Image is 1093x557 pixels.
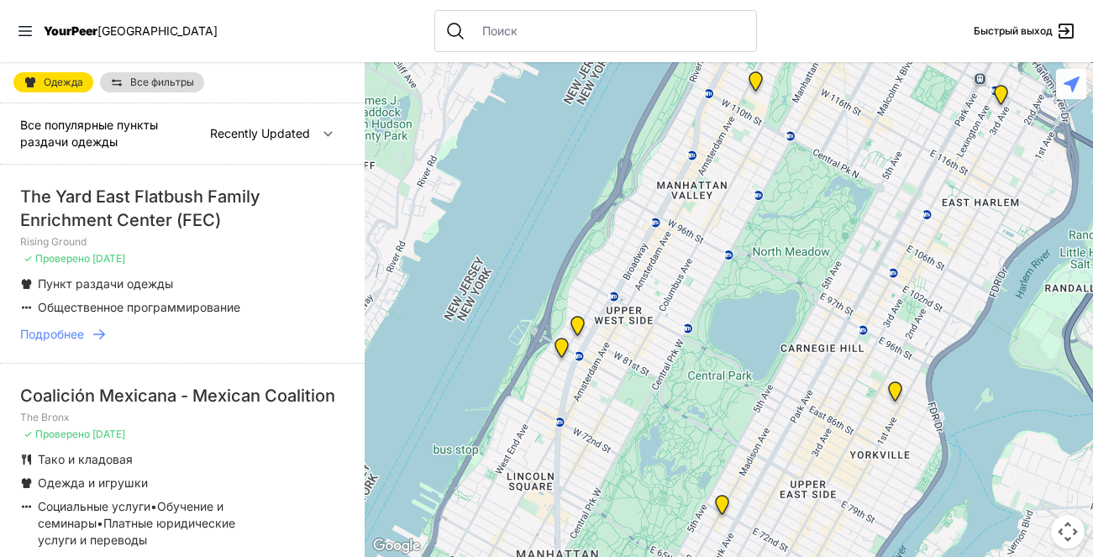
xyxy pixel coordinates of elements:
div: Manhattan [712,495,733,522]
div: Main Location [991,85,1012,112]
a: Одежда [13,72,93,92]
span: YourPeer [44,24,97,38]
span: Все фильтры [130,77,194,87]
span: Социальные услуги [38,499,150,513]
div: Coalición Mexicana - Mexican Coalition [20,384,344,407]
font: [DATE] [92,428,125,440]
img: Google [369,535,424,557]
a: Подробнее [20,326,344,343]
button: Map camera controls [1051,515,1085,549]
font: Тако и кладовая [38,452,133,466]
a: Open this area in Google Maps (opens a new window) [369,535,424,557]
div: The Yard East Flatbush Family Enrichment Center (FEC) [20,185,344,232]
span: [GEOGRAPHIC_DATA] [97,24,218,38]
span: Одежда [44,77,83,87]
div: Avenue Church [885,381,906,408]
a: Все фильтры [100,72,204,92]
span: Все популярные пункты раздачи одежды [20,118,158,149]
input: Поиск [472,23,746,39]
font: ✓ Проверено [24,252,90,265]
font: [DATE] [92,252,125,265]
font: • [97,516,103,530]
p: The Bronx [20,411,344,424]
div: Pathways Adult Drop-In Program [567,316,588,343]
font: ✓ Проверено [24,428,90,440]
div: The Cathedral Church of St. John the Divine [745,71,766,98]
font: Подробнее [20,327,84,341]
span: Быстрый выход [974,24,1053,38]
p: Rising Ground [20,235,344,249]
div: East Harlem [943,38,964,65]
font: • [150,499,157,513]
a: YourPeer[GEOGRAPHIC_DATA] [44,26,218,36]
a: Быстрый выход [974,21,1076,41]
font: Одежда и игрушки [38,476,148,490]
font: Общественное программирование [38,300,240,314]
span: Пункт раздачи одежды [38,276,173,291]
font: Платные юридические услуги и переводы [38,516,235,547]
